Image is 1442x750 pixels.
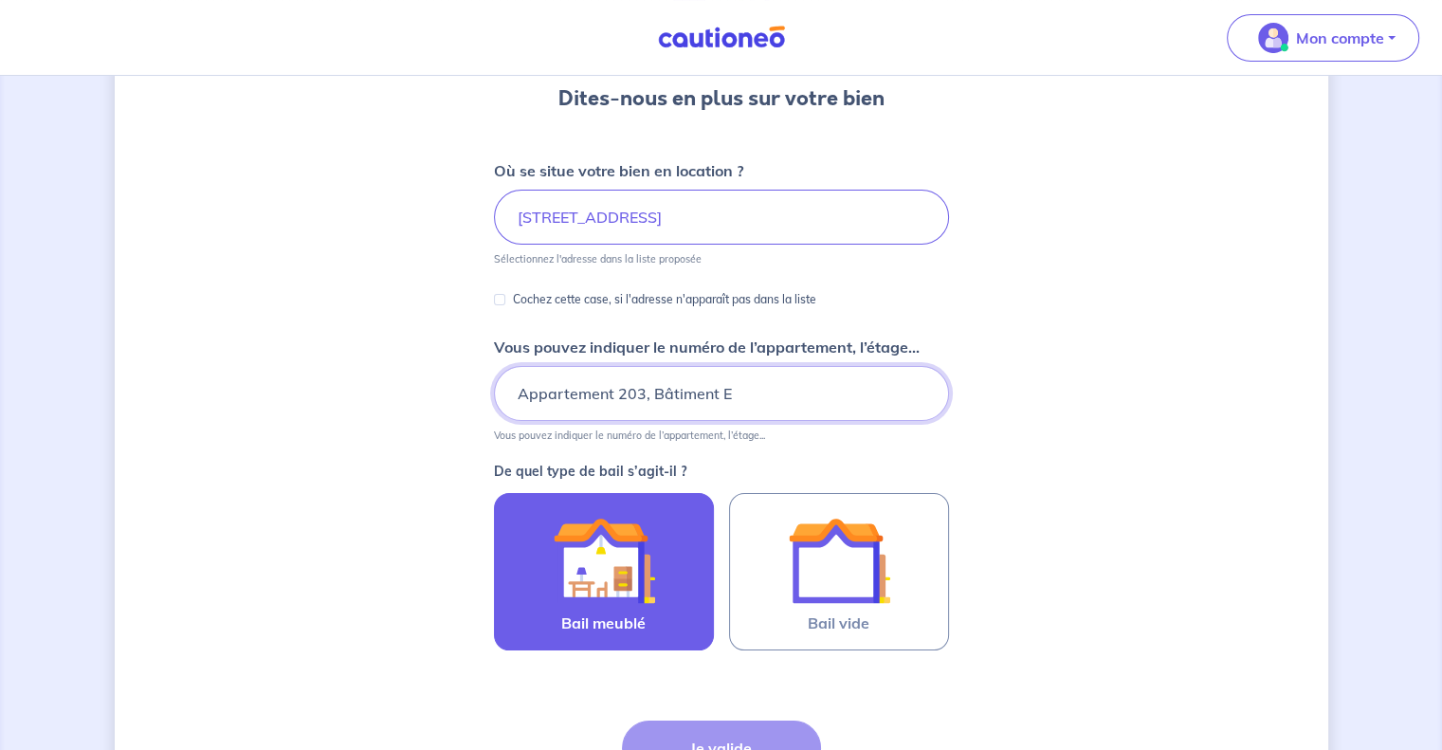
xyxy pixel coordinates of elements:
[1258,23,1288,53] img: illu_account_valid_menu.svg
[494,465,949,478] p: De quel type de bail s’agit-il ?
[553,509,655,612] img: illu_furnished_lease.svg
[494,159,743,182] p: Où se situe votre bien en location ?
[1296,27,1384,49] p: Mon compte
[561,612,646,634] span: Bail meublé
[494,429,765,442] p: Vous pouvez indiquer le numéro de l’appartement, l’étage...
[558,83,885,114] h3: Dites-nous en plus sur votre bien
[513,288,816,311] p: Cochez cette case, si l'adresse n'apparaît pas dans la liste
[494,366,949,421] input: Appartement 2
[494,190,949,245] input: 2 rue de paris, 59000 lille
[788,509,890,612] img: illu_empty_lease.svg
[1227,14,1419,62] button: illu_account_valid_menu.svgMon compte
[808,612,869,634] span: Bail vide
[494,336,920,358] p: Vous pouvez indiquer le numéro de l’appartement, l’étage...
[494,252,702,265] p: Sélectionnez l'adresse dans la liste proposée
[650,26,793,49] img: Cautioneo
